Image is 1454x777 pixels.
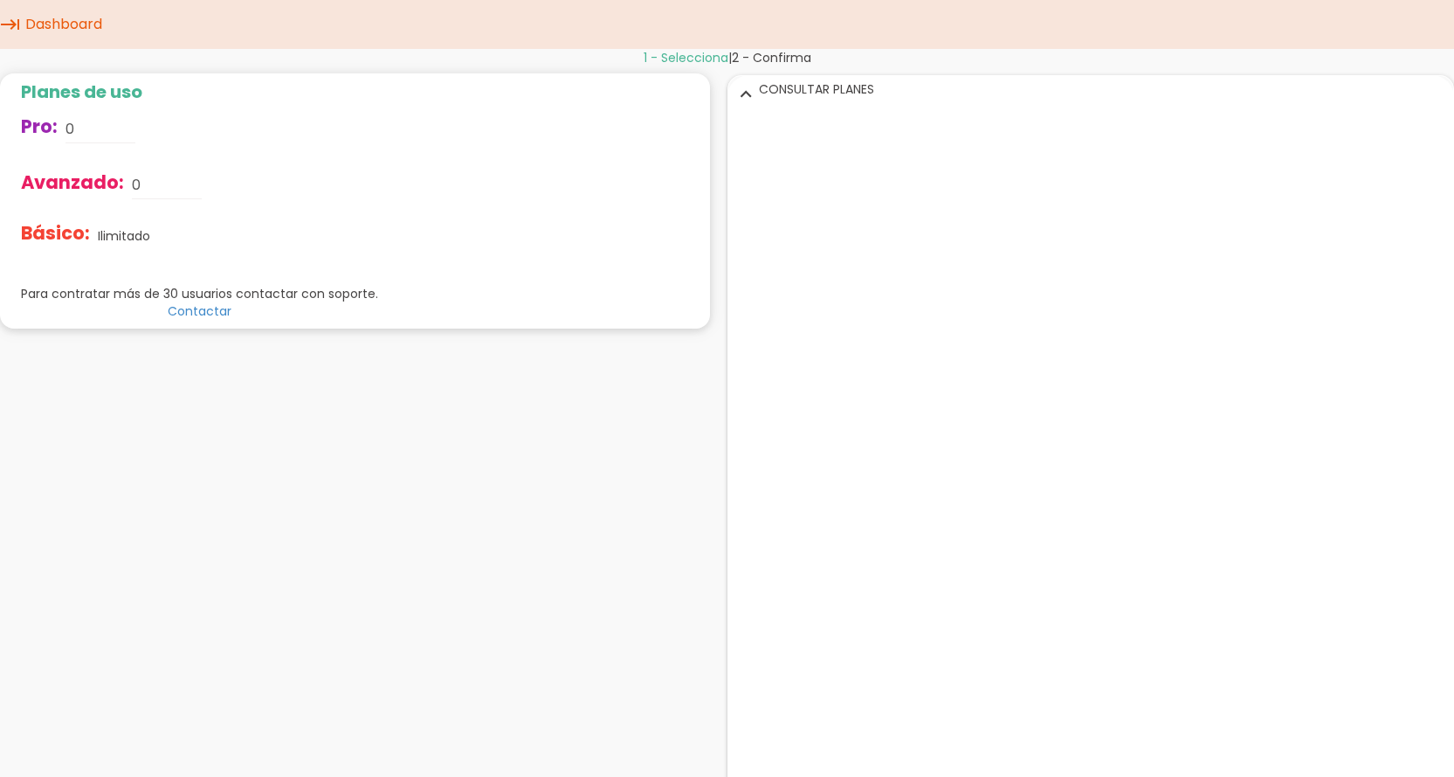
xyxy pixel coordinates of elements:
h2: Planes de uso [21,82,378,101]
span: 1 - Selecciona [644,49,728,66]
span: Avanzado: [21,170,124,195]
span: Pro: [21,114,58,139]
i: expand_more [732,82,760,105]
p: Para contratar más de 30 usuarios contactar con soporte. [21,285,378,302]
div: CONSULTAR PLANES [728,76,1454,103]
p: Ilimitado [98,227,150,245]
span: Básico: [21,220,90,246]
span: 2 - Confirma [732,49,811,66]
a: Contactar [168,302,231,320]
